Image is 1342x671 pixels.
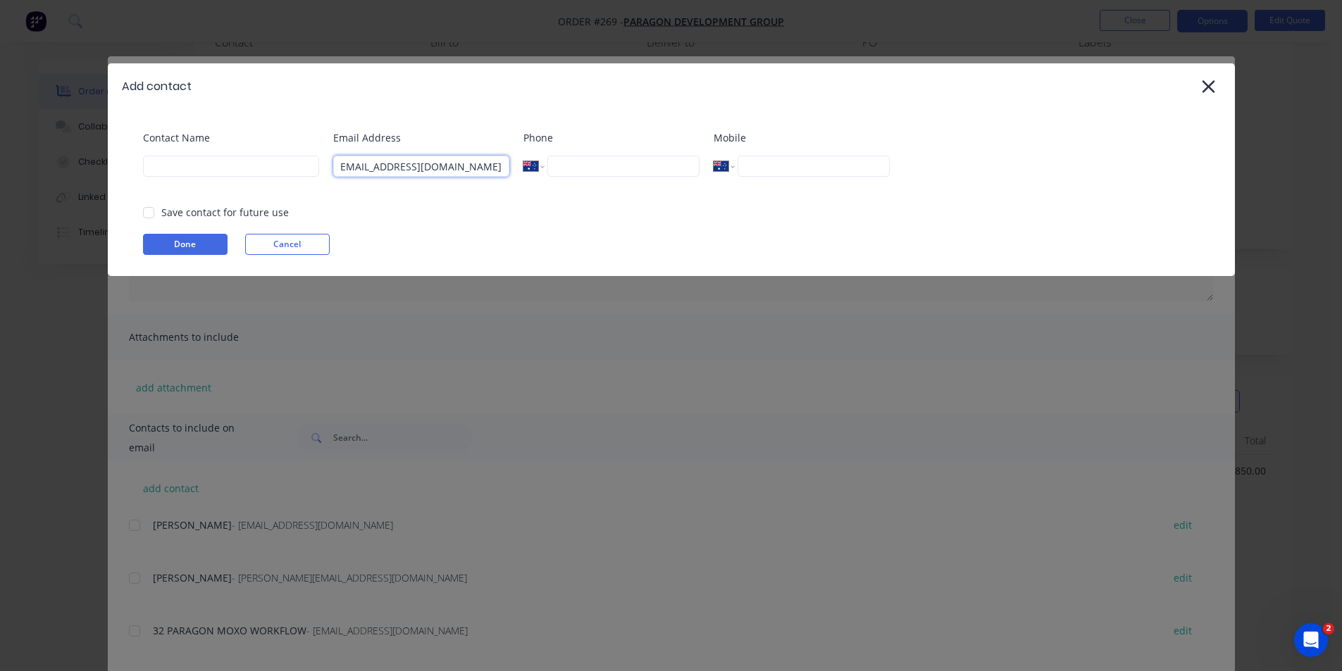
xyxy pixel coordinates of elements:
[333,130,509,145] label: Email Address
[161,205,289,220] div: Save contact for future use
[1323,623,1334,634] span: 2
[245,234,330,255] button: Cancel
[143,234,228,255] button: Done
[714,130,890,145] label: Mobile
[122,78,192,95] div: Add contact
[143,130,319,145] label: Contact Name
[523,130,700,145] label: Phone
[1294,623,1328,657] iframe: Intercom live chat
